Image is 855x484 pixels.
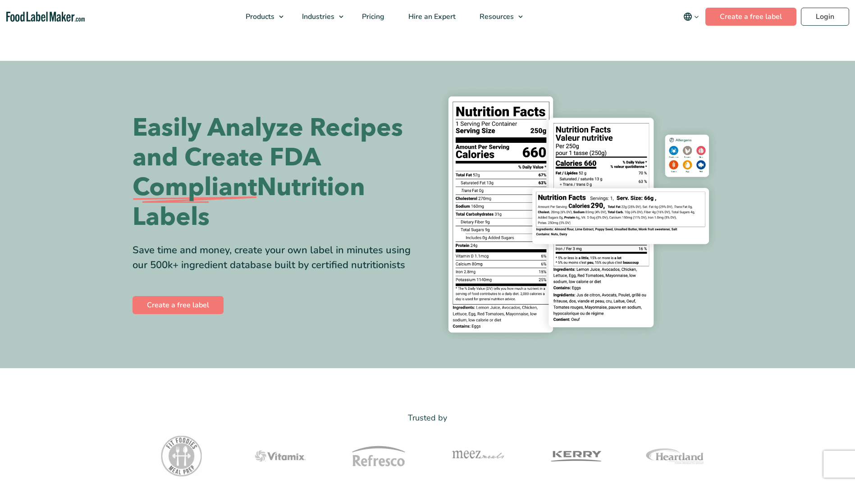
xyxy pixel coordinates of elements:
[406,12,457,22] span: Hire an Expert
[133,411,723,425] p: Trusted by
[133,296,224,314] a: Create a free label
[243,12,275,22] span: Products
[299,12,335,22] span: Industries
[133,113,421,232] h1: Easily Analyze Recipes and Create FDA Nutrition Labels
[133,173,257,202] span: Compliant
[477,12,515,22] span: Resources
[801,8,849,26] a: Login
[133,243,421,273] div: Save time and money, create your own label in minutes using our 500k+ ingredient database built b...
[705,8,796,26] a: Create a free label
[359,12,385,22] span: Pricing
